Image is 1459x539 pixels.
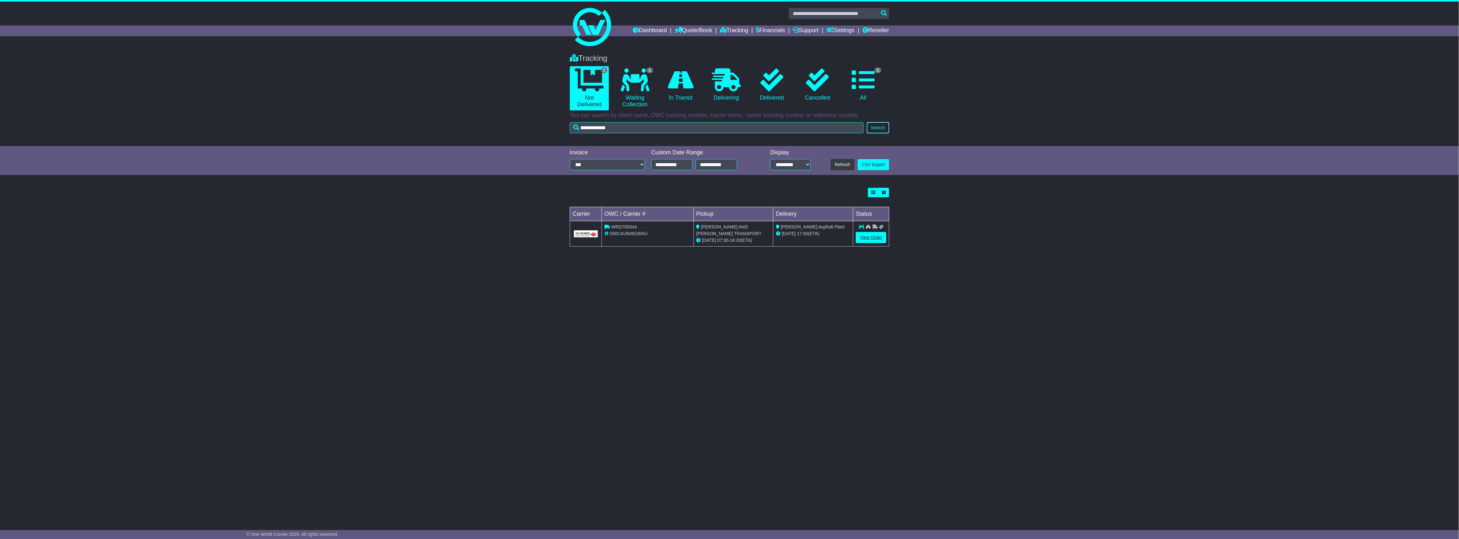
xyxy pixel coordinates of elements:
p: You can search by client name, OWC tracking number, carrier name, carrier tracking number or refe... [570,112,889,119]
span: 1 [875,67,881,73]
span: OWCAU649236AU [610,231,648,236]
span: 07:30 [717,238,729,243]
img: GetCarrierServiceLogo [574,230,598,237]
span: 1 [601,67,608,73]
a: View Order [856,232,886,243]
a: Delivering [707,66,746,104]
a: Dashboard [633,25,667,36]
span: © One World Courier 2025. All rights reserved. [246,532,338,537]
span: 16:30 [730,238,741,243]
span: [DATE] [702,238,716,243]
a: In Transit [661,66,700,104]
td: Status [853,207,889,221]
a: Reseller [862,25,889,36]
button: Refresh [831,159,855,170]
a: Cancelled [798,66,837,104]
a: Delivered [752,66,792,104]
div: - (ETA) [696,237,771,244]
div: (ETA) [776,230,850,237]
a: Support [793,25,819,36]
span: 17:00 [797,231,808,236]
div: Custom Date Range [651,149,753,156]
a: 1 Waiting Collection [615,66,654,110]
td: OWC / Carrier # [602,207,694,221]
td: Pickup [694,207,773,221]
span: [PERSON_NAME] AND [PERSON_NAME] TRANSPORT [696,224,762,236]
span: WRD700044 [611,224,637,229]
span: [DATE] [782,231,796,236]
a: 1 Not Delivered [570,66,609,110]
span: 1 [646,67,653,73]
span: [PERSON_NAME] Asphalt Plant [781,224,845,229]
td: Carrier [570,207,602,221]
td: Delivery [773,207,853,221]
a: Tracking [720,25,748,36]
div: Display [770,149,811,156]
a: Financials [756,25,785,36]
a: Quote/Book [675,25,712,36]
button: Search [867,122,889,133]
a: 1 All [844,66,883,104]
div: Tracking [567,54,892,63]
a: Settings [827,25,855,36]
div: Invoice [570,149,645,156]
a: CSV Export [858,159,889,170]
